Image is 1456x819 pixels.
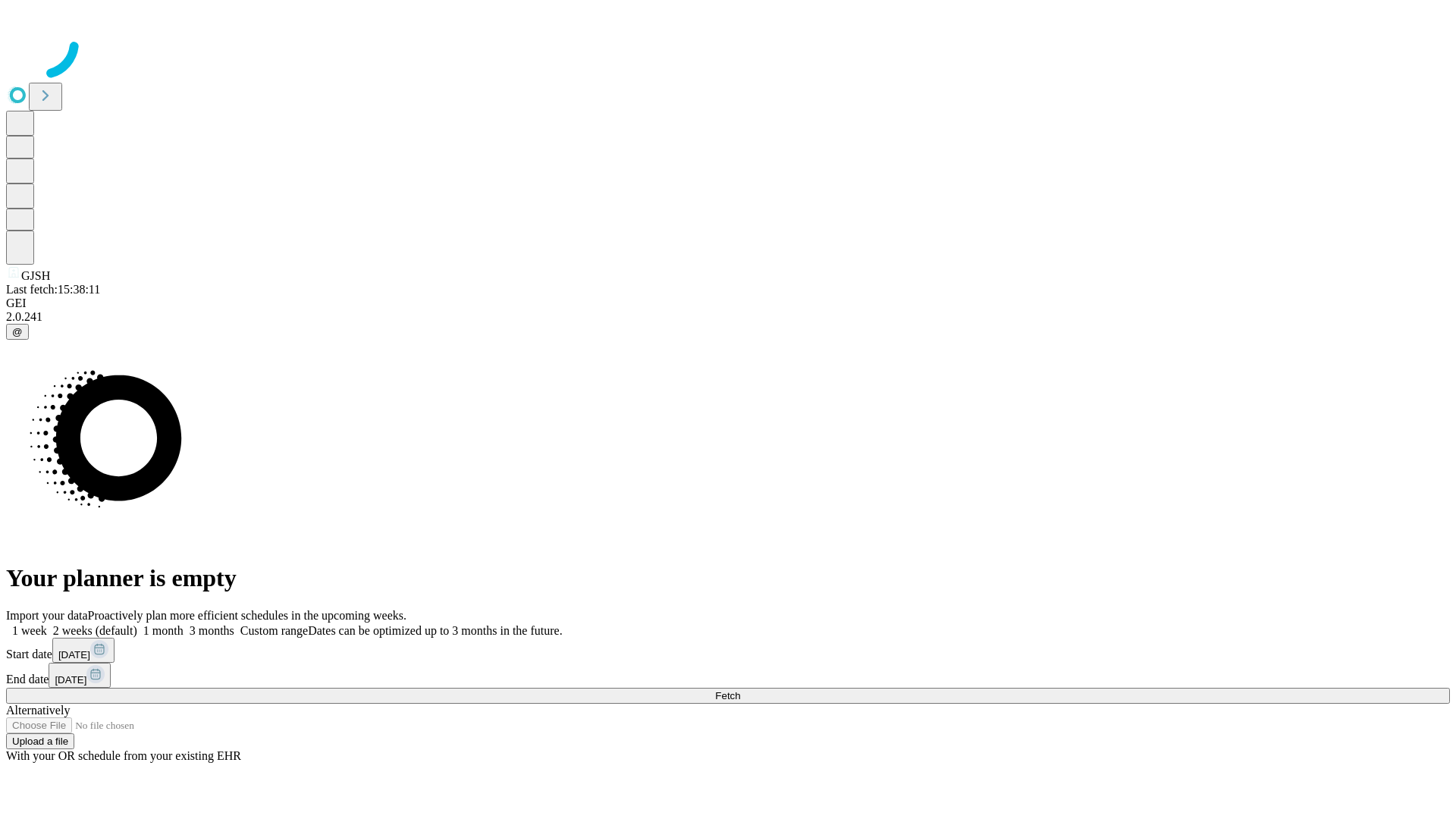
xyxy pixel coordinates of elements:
[6,733,74,749] button: Upload a file
[715,690,740,701] span: Fetch
[6,564,1450,592] h1: Your planner is empty
[6,283,100,296] span: Last fetch: 15:38:11
[12,624,47,637] span: 1 week
[6,609,88,622] span: Import your data
[52,638,115,663] button: [DATE]
[6,324,29,340] button: @
[308,624,562,637] span: Dates can be optimized up to 3 months in the future.
[6,688,1450,704] button: Fetch
[6,704,70,717] span: Alternatively
[143,624,184,637] span: 1 month
[53,624,137,637] span: 2 weeks (default)
[190,624,234,637] span: 3 months
[6,297,1450,310] div: GEI
[88,609,406,622] span: Proactively plan more efficient schedules in the upcoming weeks.
[6,749,241,762] span: With your OR schedule from your existing EHR
[6,310,1450,324] div: 2.0.241
[240,624,308,637] span: Custom range
[21,269,50,282] span: GJSH
[6,663,1450,688] div: End date
[55,674,86,686] span: [DATE]
[58,649,90,661] span: [DATE]
[49,663,111,688] button: [DATE]
[12,326,23,337] span: @
[6,638,1450,663] div: Start date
